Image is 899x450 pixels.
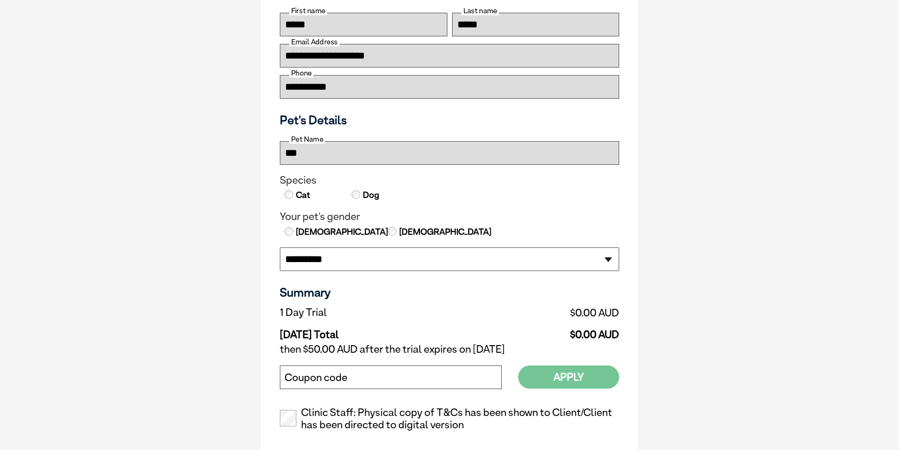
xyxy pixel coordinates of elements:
td: $0.00 AUD [464,304,619,321]
td: [DATE] Total [280,321,464,341]
label: First name [289,7,327,15]
label: Coupon code [285,372,347,384]
label: Clinic Staff: Physical copy of T&Cs has been shown to Client/Client has been directed to digital ... [280,407,619,431]
button: Apply [518,365,619,389]
h3: Summary [280,285,619,299]
td: $0.00 AUD [464,321,619,341]
td: then $50.00 AUD after the trial expires on [DATE] [280,341,619,358]
label: Email Address [289,38,339,46]
label: Phone [289,69,313,77]
input: Clinic Staff: Physical copy of T&Cs has been shown to Client/Client has been directed to digital ... [280,410,296,426]
h3: Pet's Details [276,113,623,127]
td: 1 Day Trial [280,304,464,321]
legend: Your pet's gender [280,211,619,223]
legend: Species [280,174,619,187]
label: Last name [462,7,499,15]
